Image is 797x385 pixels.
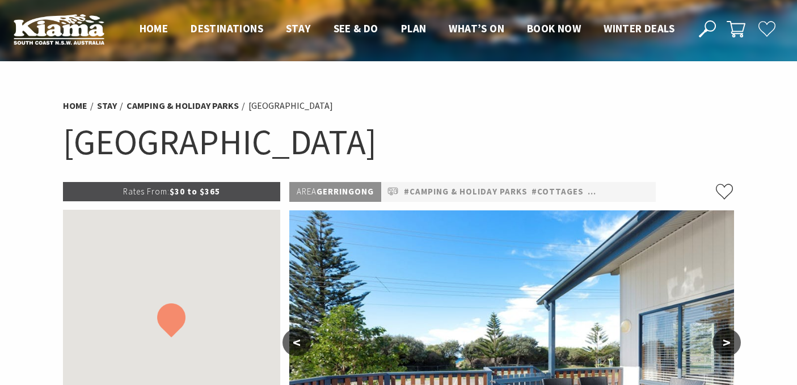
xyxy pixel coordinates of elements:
a: Home [63,100,87,112]
span: Rates From: [123,186,170,197]
span: Stay [286,22,311,35]
a: #Camping & Holiday Parks [404,185,528,199]
span: Destinations [191,22,263,35]
a: Camping & Holiday Parks [126,100,239,112]
span: Book now [527,22,581,35]
button: < [282,329,311,356]
li: [GEOGRAPHIC_DATA] [248,99,333,113]
img: Kiama Logo [14,14,104,45]
span: Plan [401,22,427,35]
span: Area [297,186,317,197]
a: Stay [97,100,117,112]
h1: [GEOGRAPHIC_DATA] [63,119,735,165]
span: Home [140,22,168,35]
span: Winter Deals [604,22,674,35]
p: Gerringong [289,182,381,202]
nav: Main Menu [128,20,686,39]
span: See & Do [334,22,378,35]
a: #Pet Friendly [588,185,653,199]
p: $30 to $365 [63,182,281,201]
span: What’s On [449,22,504,35]
a: #Cottages [532,185,584,199]
button: > [712,329,741,356]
